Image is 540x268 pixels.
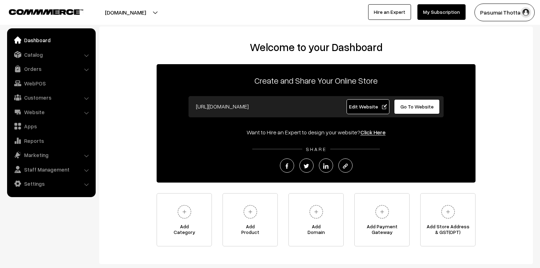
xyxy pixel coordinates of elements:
a: Catalog [9,48,93,61]
a: AddCategory [157,193,212,246]
a: Settings [9,177,93,190]
img: user [521,7,531,18]
a: COMMMERCE [9,7,71,16]
a: Go To Website [394,99,440,114]
span: SHARE [302,146,330,152]
a: Add Store Address& GST(OPT) [420,193,476,246]
span: Add Domain [289,224,343,238]
img: COMMMERCE [9,9,83,15]
button: [DOMAIN_NAME] [80,4,171,21]
a: Reports [9,134,93,147]
p: Create and Share Your Online Store [157,74,476,87]
a: AddDomain [288,193,344,246]
img: plus.svg [306,202,326,222]
h2: Welcome to your Dashboard [106,41,526,54]
a: Apps [9,120,93,133]
a: Hire an Expert [368,4,411,20]
button: Pasumai Thotta… [474,4,535,21]
a: Website [9,106,93,118]
a: Staff Management [9,163,93,176]
a: Add PaymentGateway [354,193,410,246]
img: plus.svg [175,202,194,222]
a: Customers [9,91,93,104]
a: Click Here [360,129,386,136]
a: Orders [9,62,93,75]
a: AddProduct [223,193,278,246]
a: My Subscription [417,4,466,20]
div: Want to Hire an Expert to design your website? [157,128,476,136]
span: Edit Website [349,104,387,110]
span: Go To Website [400,104,434,110]
img: plus.svg [438,202,458,222]
img: plus.svg [241,202,260,222]
a: Marketing [9,149,93,161]
span: Add Store Address & GST(OPT) [421,224,475,238]
a: Dashboard [9,34,93,46]
a: WebPOS [9,77,93,90]
span: Add Product [223,224,277,238]
span: Add Category [157,224,212,238]
span: Add Payment Gateway [355,224,409,238]
img: plus.svg [372,202,392,222]
a: Edit Website [347,99,390,114]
